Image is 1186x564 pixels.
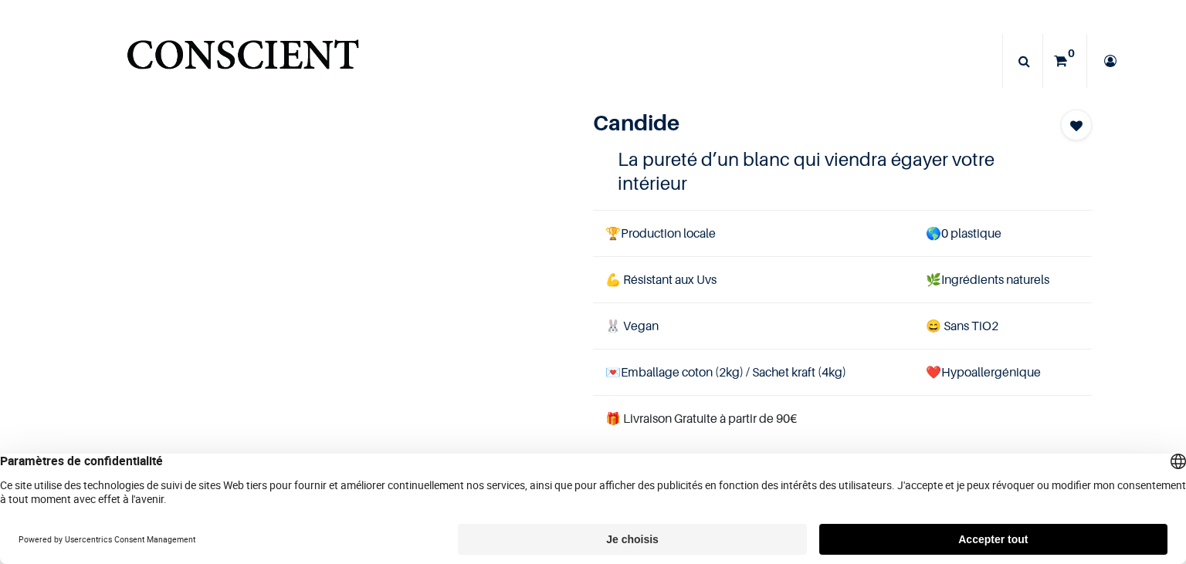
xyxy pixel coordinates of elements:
a: 0 [1043,34,1086,88]
button: Add to wishlist [1061,110,1092,140]
font: 🎁 Livraison Gratuite à partir de 90€ [605,410,797,426]
span: 💪 Résistant aux Uvs [605,272,717,287]
span: 😄 S [926,318,950,333]
td: ❤️Hypoallergénique [913,350,1092,396]
td: 0 plastique [913,210,1092,256]
span: Add to wishlist [1070,117,1083,135]
span: 🐰 Vegan [605,318,659,333]
a: Logo of Conscient [124,31,362,92]
h4: La pureté d’un blanc qui viendra égayer votre intérieur [618,147,1067,195]
span: 💌 [605,364,621,380]
h1: Candide [593,110,1017,136]
td: ans TiO2 [913,302,1092,349]
sup: 0 [1064,46,1079,61]
td: Ingrédients naturels [913,256,1092,302]
span: 🌿 [926,272,941,287]
img: Conscient [124,31,362,92]
td: Production locale [593,210,913,256]
td: Emballage coton (2kg) / Sachet kraft (4kg) [593,350,913,396]
span: 🌎 [926,225,941,241]
span: 🏆 [605,225,621,241]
